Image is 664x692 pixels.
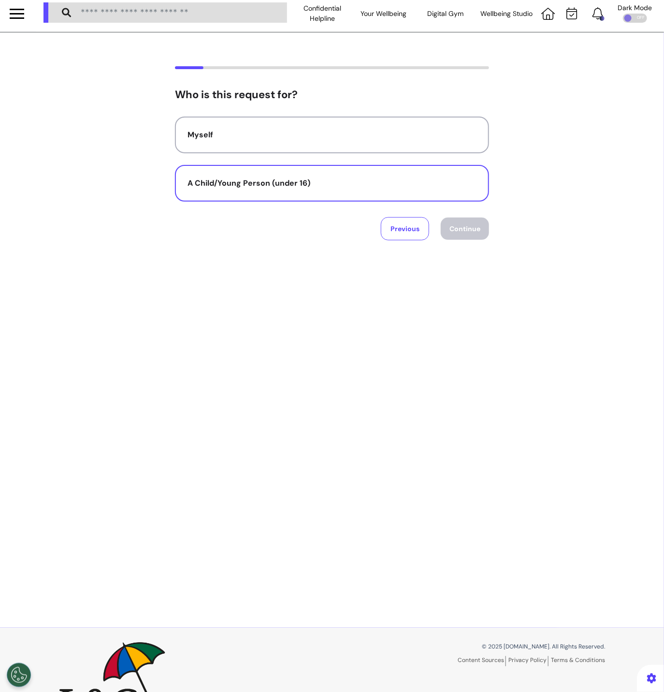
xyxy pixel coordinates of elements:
button: Continue [441,218,489,240]
a: Content Sources [458,656,506,666]
p: © 2025 [DOMAIN_NAME]. All Rights Reserved. [339,642,605,651]
div: Dark Mode [618,4,652,11]
div: OFF [623,14,647,23]
a: Terms & Conditions [551,656,605,664]
h2: Who is this request for? [175,88,489,101]
a: Privacy Policy [508,656,549,666]
button: Myself [175,117,489,153]
button: Open Preferences [7,663,31,687]
div: A Child/Young Person (under 16) [188,177,476,189]
div: Myself [188,129,476,141]
button: Previous [381,217,429,240]
button: A Child/Young Person (under 16) [175,165,489,202]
